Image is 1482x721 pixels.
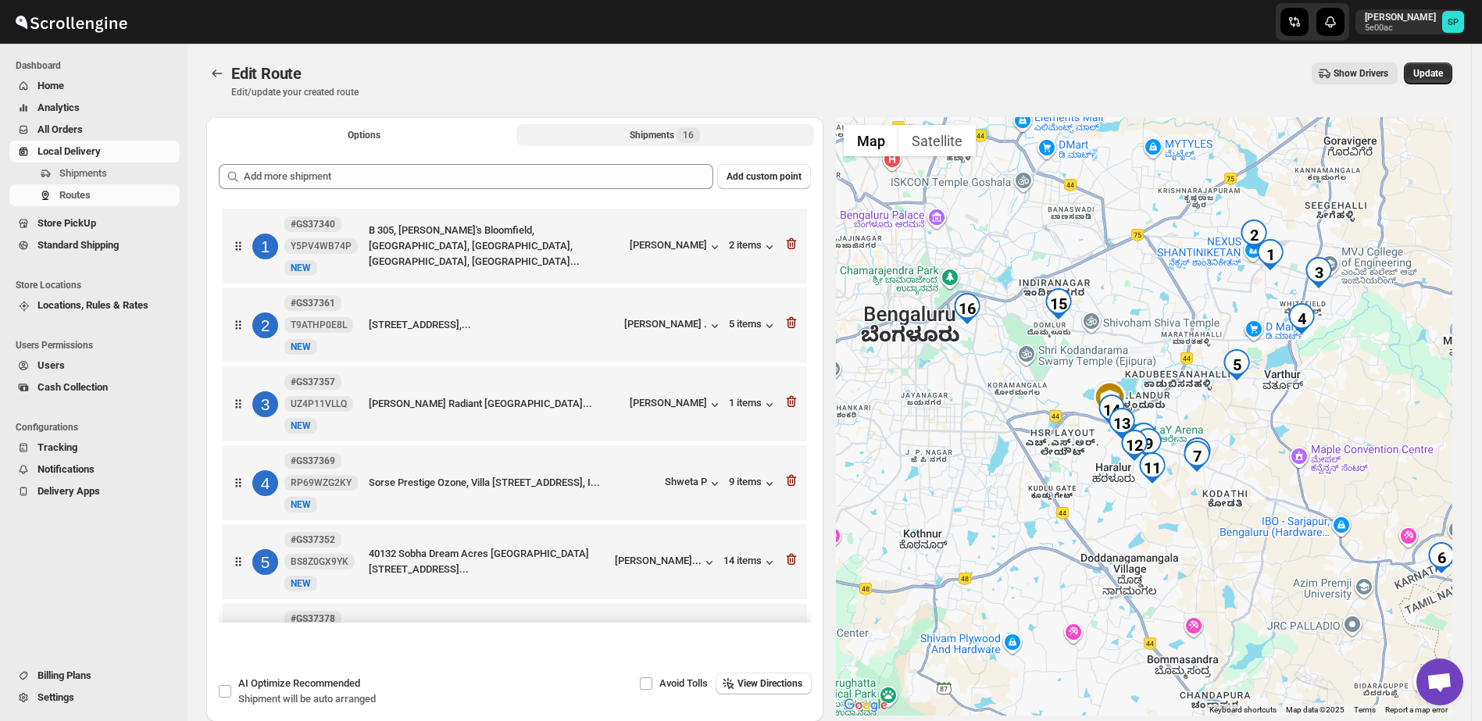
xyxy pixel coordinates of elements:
[369,546,609,577] div: 40132 Sobha Dream Acres [GEOGRAPHIC_DATA][STREET_ADDRESS]...
[1442,11,1464,33] span: Sulakshana Pundle
[723,555,777,570] div: 14 items
[252,549,278,575] div: 5
[1137,452,1168,484] div: 11
[291,613,335,624] b: #GS37378
[16,339,180,352] span: Users Permissions
[615,555,717,570] button: [PERSON_NAME]...
[516,124,814,146] button: Selected Shipments
[369,396,623,412] div: [PERSON_NAME] Radiant [GEOGRAPHIC_DATA]...
[9,377,180,398] button: Cash Collection
[252,470,278,496] div: 4
[369,475,659,491] div: Sorse Prestige Ozone, Villa [STREET_ADDRESS], I...
[729,239,777,255] button: 2 items
[659,677,708,689] span: Avoid Tolls
[1128,423,1159,454] div: 10
[16,421,180,434] span: Configurations
[37,381,108,393] span: Cash Collection
[9,75,180,97] button: Home
[37,485,100,497] span: Delivery Apps
[1448,17,1459,27] text: SP
[840,695,891,716] img: Google
[729,476,777,491] div: 9 items
[291,477,352,489] span: RP69WZG2KY
[37,691,74,703] span: Settings
[1334,67,1388,80] span: Show Drivers
[291,298,335,309] b: #GS37361
[840,695,891,716] a: Open this area in Google Maps (opens a new window)
[59,189,91,201] span: Routes
[9,119,180,141] button: All Orders
[291,420,311,431] span: NEW
[37,145,101,157] span: Local Delivery
[293,677,360,689] span: Recommended
[1043,288,1074,319] div: 15
[348,129,380,141] span: Options
[9,687,180,709] button: Settings
[291,578,311,589] span: NEW
[1303,257,1334,288] div: 3
[223,524,807,599] div: 5#GS37352BS8Z0GX9YKNewNEW40132 Sobha Dream Acres [GEOGRAPHIC_DATA][STREET_ADDRESS]...[PERSON_NAME...
[9,162,180,184] button: Shipments
[231,64,302,83] span: Edit Route
[37,299,148,311] span: Locations, Rules & Rates
[9,665,180,687] button: Billing Plans
[1385,705,1448,714] a: Report a map error
[630,239,723,255] button: [PERSON_NAME]
[291,262,311,273] span: NEW
[630,397,723,412] button: [PERSON_NAME]
[1413,67,1443,80] span: Update
[1365,11,1436,23] p: [PERSON_NAME]
[1209,705,1277,716] button: Keyboard shortcuts
[37,441,77,453] span: Tracking
[729,397,777,412] button: 1 items
[238,677,360,689] span: AI Optimize
[37,463,95,475] span: Notifications
[252,312,278,338] div: 2
[369,317,618,333] div: [STREET_ADDRESS],...
[1426,542,1457,573] div: 6
[37,669,91,681] span: Billing Plans
[9,184,180,206] button: Routes
[844,125,898,156] button: Show street map
[37,123,83,135] span: All Orders
[216,124,513,146] button: All Route Options
[1106,408,1137,439] div: 13
[624,318,723,334] button: [PERSON_NAME] .
[37,359,65,371] span: Users
[1404,62,1452,84] button: Update
[1413,666,1445,697] button: Map camera controls
[37,80,64,91] span: Home
[952,293,983,324] div: 16
[9,355,180,377] button: Users
[9,437,180,459] button: Tracking
[252,391,278,417] div: 3
[223,366,807,441] div: 3#GS37357UZ4P11VLLQNewNEW[PERSON_NAME] Radiant [GEOGRAPHIC_DATA]...[PERSON_NAME]1 items
[729,318,777,334] button: 5 items
[59,167,107,179] span: Shipments
[291,398,347,410] span: UZ4P11VLLQ
[898,125,976,156] button: Show satellite imagery
[727,170,802,183] span: Add custom point
[206,152,823,629] div: Selected Shipments
[244,164,713,189] input: Add more shipment
[291,219,335,230] b: #GS37340
[291,499,311,510] span: NEW
[1354,705,1376,714] a: Terms (opens in new tab)
[9,97,180,119] button: Analytics
[1096,394,1127,426] div: 14
[665,476,723,491] button: Shweta P
[615,555,702,566] div: [PERSON_NAME]...
[9,294,180,316] button: Locations, Rules & Rates
[1238,220,1270,251] div: 2
[9,480,180,502] button: Delivery Apps
[12,2,130,41] img: ScrollEngine
[223,445,807,520] div: 4#GS37369RP69WZG2KYNewNEWSorse Prestige Ozone, Villa [STREET_ADDRESS], I...Shweta P9 items
[9,459,180,480] button: Notifications
[1312,62,1398,84] button: Show Drivers
[683,129,694,141] span: 16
